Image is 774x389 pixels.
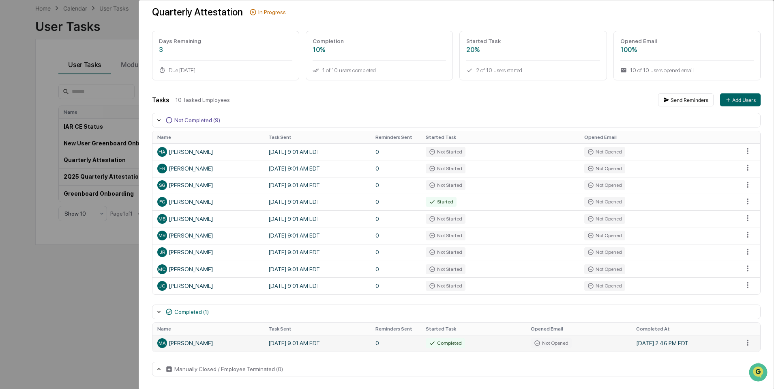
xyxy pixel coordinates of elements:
div: Start new chat [28,62,133,70]
th: Task Sent [264,323,371,335]
div: Not Opened [531,338,572,348]
div: Tasks [152,96,169,104]
div: 2 of 10 users started [466,67,600,73]
span: MC [158,266,166,272]
th: Name [152,323,264,335]
span: ER [159,166,165,171]
td: [DATE] 9:01 AM EDT [264,194,371,210]
span: MB [159,216,165,222]
td: 0 [371,177,421,194]
td: [DATE] 9:01 AM EDT [264,277,371,294]
div: [PERSON_NAME] [157,197,259,207]
td: [DATE] 9:01 AM EDT [264,335,371,352]
span: MR [159,233,165,238]
span: Data Lookup [16,118,51,126]
td: [DATE] 9:01 AM EDT [264,177,371,194]
div: [PERSON_NAME] [157,214,259,224]
div: Not Started [426,164,465,173]
div: Not Started [426,281,465,291]
p: How can we help? [8,17,148,30]
div: 10% [313,46,446,54]
span: Attestations [67,102,101,110]
div: Completed (1) [174,309,209,315]
a: 🔎Data Lookup [5,115,54,129]
div: Days Remaining [159,38,292,44]
div: Completion [313,38,446,44]
td: [DATE] 9:01 AM EDT [264,261,371,277]
div: Not Opened [584,231,625,240]
div: Manually Closed / Employee Terminated (0) [174,366,283,372]
th: Started Task [421,131,580,143]
th: Started Task [421,323,526,335]
div: Opened Email [620,38,754,44]
div: Not Opened [584,247,625,257]
th: Name [152,131,264,143]
div: Not Started [426,214,465,224]
div: 10 of 10 users opened email [620,67,754,73]
td: [DATE] 9:01 AM EDT [264,210,371,227]
td: [DATE] 2:46 PM EDT [631,335,738,352]
span: JC [159,283,165,289]
td: 0 [371,143,421,160]
td: 0 [371,160,421,177]
div: Not Opened [584,164,625,173]
div: 🗄️ [59,103,65,110]
span: HA [159,149,165,155]
span: Pylon [81,138,98,144]
div: Not Opened [584,264,625,274]
div: 10 Tasked Employees [176,97,652,103]
div: Not Opened [584,147,625,157]
div: 🔎 [8,119,15,125]
div: Not Opened [584,197,625,207]
div: [PERSON_NAME] [157,247,259,257]
td: 0 [371,261,421,277]
td: [DATE] 9:01 AM EDT [264,227,371,244]
div: 🖐️ [8,103,15,110]
div: Started [426,197,457,207]
th: Reminders Sent [371,131,421,143]
button: Send Reminders [658,93,714,106]
div: Not Started [426,147,465,157]
td: 0 [371,277,421,294]
td: 0 [371,210,421,227]
span: FG [159,199,165,205]
div: [PERSON_NAME] [157,147,259,157]
td: [DATE] 9:01 AM EDT [264,143,371,160]
div: 3 [159,46,292,54]
iframe: Open customer support [748,362,770,384]
div: Not Opened [584,180,625,190]
a: 🗄️Attestations [56,99,104,114]
div: Completed [426,338,465,348]
div: Not Started [426,264,465,274]
th: Completed At [631,323,738,335]
div: Not Opened [584,281,625,291]
a: 🖐️Preclearance [5,99,56,114]
td: [DATE] 9:01 AM EDT [264,160,371,177]
a: Powered byPylon [57,137,98,144]
div: Started Task [466,38,600,44]
td: 0 [371,244,421,261]
th: Reminders Sent [371,323,421,335]
img: 1746055101610-c473b297-6a78-478c-a979-82029cc54cd1 [8,62,23,77]
button: Start new chat [138,65,148,74]
span: Preclearance [16,102,52,110]
div: [PERSON_NAME] [157,180,259,190]
div: 20% [466,46,600,54]
div: Not Started [426,180,465,190]
div: Quarterly Attestation [152,6,243,18]
th: Opened Email [579,131,738,143]
div: In Progress [258,9,286,15]
td: 0 [371,335,421,352]
th: Opened Email [526,323,631,335]
div: Due [DATE] [159,67,292,73]
span: MA [159,340,166,346]
button: Add Users [720,93,761,106]
div: [PERSON_NAME] [157,281,259,291]
div: Not Started [426,247,465,257]
div: [PERSON_NAME] [157,164,259,173]
span: JR [159,249,165,255]
td: [DATE] 9:01 AM EDT [264,244,371,261]
div: Not Completed (9) [174,117,220,123]
div: We're available if you need us! [28,70,103,77]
